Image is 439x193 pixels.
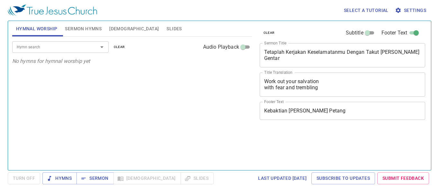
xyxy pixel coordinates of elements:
span: Sermon [82,174,108,182]
span: clear [264,30,275,36]
img: True Jesus Church [8,5,97,16]
button: Select a tutorial [341,5,391,16]
button: Sermon [76,172,113,184]
span: Audio Playback [203,43,239,51]
span: Slides [166,25,182,33]
i: No hymns for hymnal worship yet [12,58,90,64]
span: Hymnal Worship [16,25,58,33]
span: Subtitle [346,29,363,37]
button: clear [260,29,279,37]
button: Open [97,43,106,52]
span: Footer Text [381,29,408,37]
span: Subscribe to Updates [317,174,370,182]
button: Hymns [42,172,77,184]
textarea: Work out your salvation with fear and trembling [264,78,421,91]
span: clear [114,44,125,50]
textarea: Tetaplah Kerjakan Keselamatanmu Dengan Takut [PERSON_NAME] Gentar [264,49,421,61]
span: Select a tutorial [344,6,389,14]
span: Hymns [48,174,72,182]
span: Submit Feedback [382,174,424,182]
iframe: from-child [257,127,393,185]
button: clear [110,43,129,51]
button: Settings [394,5,429,16]
span: [DEMOGRAPHIC_DATA] [109,25,159,33]
span: Last updated [DATE] [258,174,307,182]
span: Settings [396,6,426,14]
a: Last updated [DATE] [255,172,309,184]
a: Submit Feedback [377,172,429,184]
a: Subscribe to Updates [311,172,375,184]
span: Sermon Hymns [65,25,102,33]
